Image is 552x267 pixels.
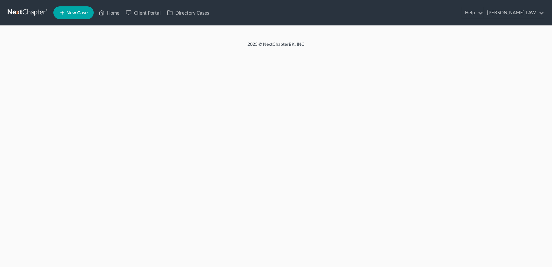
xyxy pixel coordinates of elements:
a: Help [462,7,483,18]
a: Client Portal [123,7,164,18]
a: Home [96,7,123,18]
div: 2025 © NextChapterBK, INC [95,41,457,52]
new-legal-case-button: New Case [53,6,94,19]
a: [PERSON_NAME] LAW [484,7,544,18]
a: Directory Cases [164,7,212,18]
